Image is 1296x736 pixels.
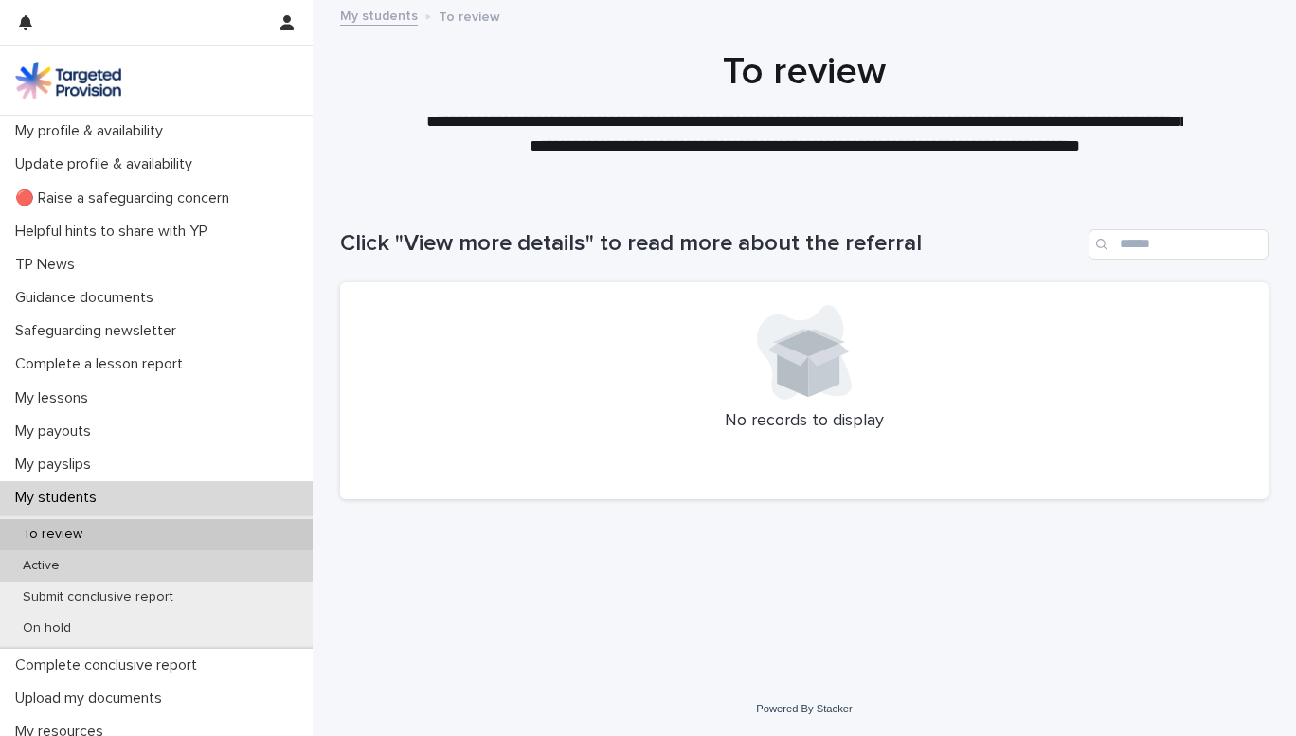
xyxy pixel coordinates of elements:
p: My profile & availability [8,122,178,140]
p: To review [8,527,98,543]
input: Search [1089,229,1269,260]
p: On hold [8,620,86,637]
p: Update profile & availability [8,155,207,173]
a: Powered By Stacker [756,703,852,714]
p: My students [8,489,112,507]
p: My lessons [8,389,103,407]
h1: Click "View more details" to read more about the referral [340,230,1081,258]
p: Helpful hints to share with YP [8,223,223,241]
p: Safeguarding newsletter [8,322,191,340]
p: 🔴 Raise a safeguarding concern [8,189,244,207]
p: Complete conclusive report [8,656,212,674]
h1: To review [340,49,1269,95]
a: My students [340,4,418,26]
p: Upload my documents [8,690,177,708]
p: TP News [8,256,90,274]
p: My payslips [8,456,106,474]
p: My payouts [8,422,106,440]
p: Guidance documents [8,289,169,307]
p: No records to display [363,411,1246,432]
p: Active [8,558,75,574]
img: M5nRWzHhSzIhMunXDL62 [15,62,121,99]
p: To review [439,5,500,26]
p: Complete a lesson report [8,355,198,373]
p: Submit conclusive report [8,589,189,605]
